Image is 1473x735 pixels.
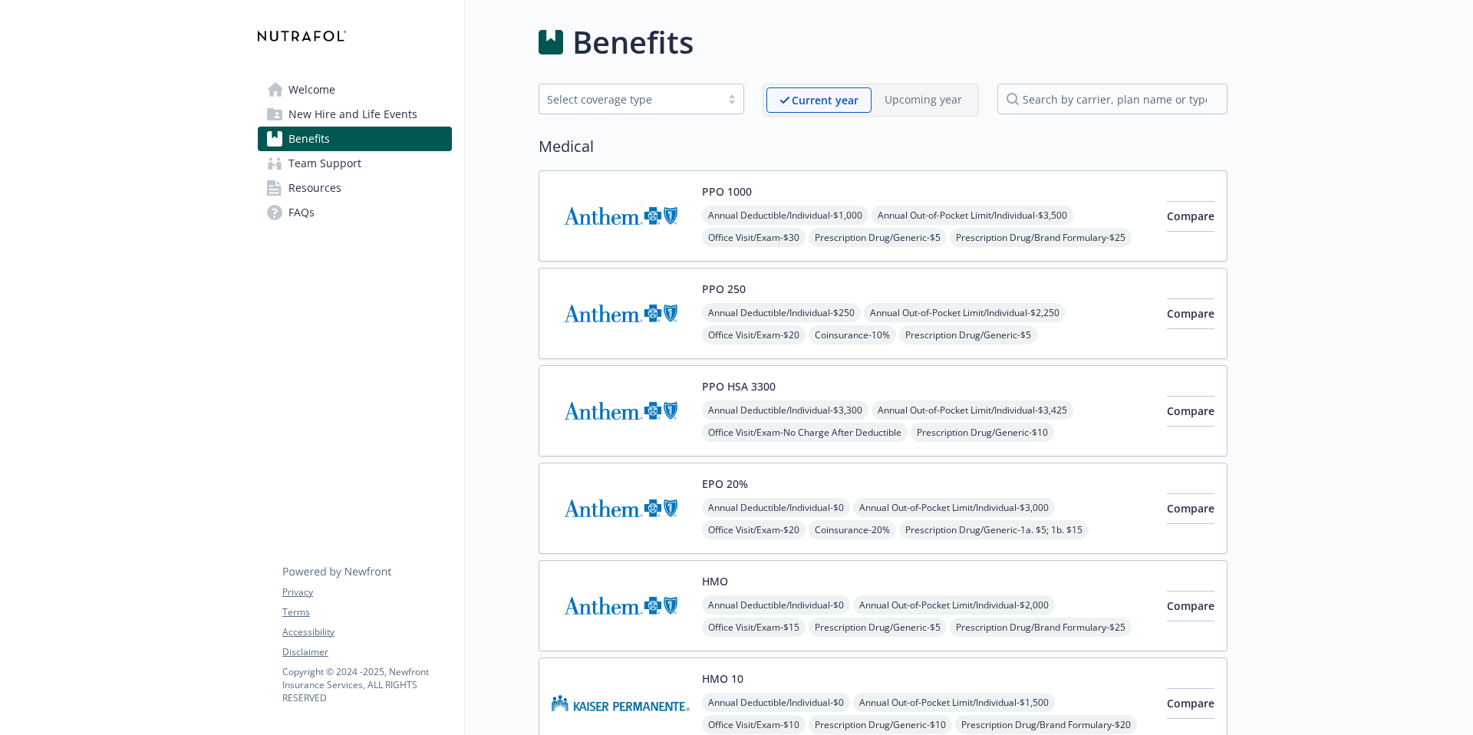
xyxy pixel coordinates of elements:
[1167,306,1214,321] span: Compare
[899,325,1037,344] span: Prescription Drug/Generic - $5
[864,303,1066,322] span: Annual Out-of-Pocket Limit/Individual - $2,250
[539,135,1227,158] h2: Medical
[702,618,806,637] span: Office Visit/Exam - $15
[853,693,1055,712] span: Annual Out-of-Pocket Limit/Individual - $1,500
[955,715,1137,734] span: Prescription Drug/Brand Formulary - $20
[547,91,713,107] div: Select coverage type
[702,498,850,517] span: Annual Deductible/Individual - $0
[702,183,752,199] button: PPO 1000
[282,605,451,619] a: Terms
[809,228,947,247] span: Prescription Drug/Generic - $5
[258,176,452,200] a: Resources
[288,102,417,127] span: New Hire and Life Events
[702,476,748,492] button: EPO 20%
[1167,598,1214,613] span: Compare
[258,102,452,127] a: New Hire and Life Events
[282,665,451,704] p: Copyright © 2024 - 2025 , Newfront Insurance Services, ALL RIGHTS RESERVED
[1167,688,1214,719] button: Compare
[1167,501,1214,516] span: Compare
[288,127,330,151] span: Benefits
[997,84,1227,114] input: search by carrier, plan name or type
[552,183,690,249] img: Anthem Blue Cross carrier logo
[702,228,806,247] span: Office Visit/Exam - $30
[288,151,361,176] span: Team Support
[792,92,858,108] p: Current year
[872,400,1073,420] span: Annual Out-of-Pocket Limit/Individual - $3,425
[899,520,1089,539] span: Prescription Drug/Generic - 1a. $5; 1b. $15
[572,19,694,65] h1: Benefits
[258,151,452,176] a: Team Support
[950,228,1132,247] span: Prescription Drug/Brand Formulary - $25
[1167,696,1214,710] span: Compare
[258,200,452,225] a: FAQs
[885,91,962,107] p: Upcoming year
[702,423,908,442] span: Office Visit/Exam - No Charge After Deductible
[702,595,850,615] span: Annual Deductible/Individual - $0
[809,520,896,539] span: Coinsurance - 20%
[288,77,335,102] span: Welcome
[552,378,690,443] img: Anthem Blue Cross carrier logo
[702,281,746,297] button: PPO 250
[552,573,690,638] img: Anthem Blue Cross carrier logo
[282,625,451,639] a: Accessibility
[552,281,690,346] img: Anthem Blue Cross carrier logo
[1167,209,1214,223] span: Compare
[853,595,1055,615] span: Annual Out-of-Pocket Limit/Individual - $2,000
[258,77,452,102] a: Welcome
[702,400,868,420] span: Annual Deductible/Individual - $3,300
[702,573,728,589] button: HMO
[1167,298,1214,329] button: Compare
[853,498,1055,517] span: Annual Out-of-Pocket Limit/Individual - $3,000
[702,325,806,344] span: Office Visit/Exam - $20
[702,693,850,712] span: Annual Deductible/Individual - $0
[702,378,776,394] button: PPO HSA 3300
[552,476,690,541] img: Anthem Blue Cross carrier logo
[702,303,861,322] span: Annual Deductible/Individual - $250
[1167,404,1214,418] span: Compare
[288,176,341,200] span: Resources
[950,618,1132,637] span: Prescription Drug/Brand Formulary - $25
[809,618,947,637] span: Prescription Drug/Generic - $5
[872,87,975,113] span: Upcoming year
[872,206,1073,225] span: Annual Out-of-Pocket Limit/Individual - $3,500
[1167,396,1214,427] button: Compare
[702,715,806,734] span: Office Visit/Exam - $10
[809,715,952,734] span: Prescription Drug/Generic - $10
[702,520,806,539] span: Office Visit/Exam - $20
[258,127,452,151] a: Benefits
[282,585,451,599] a: Privacy
[911,423,1054,442] span: Prescription Drug/Generic - $10
[702,671,743,687] button: HMO 10
[1167,493,1214,524] button: Compare
[809,325,896,344] span: Coinsurance - 10%
[702,206,868,225] span: Annual Deductible/Individual - $1,000
[288,200,315,225] span: FAQs
[282,645,451,659] a: Disclaimer
[1167,591,1214,621] button: Compare
[1167,201,1214,232] button: Compare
